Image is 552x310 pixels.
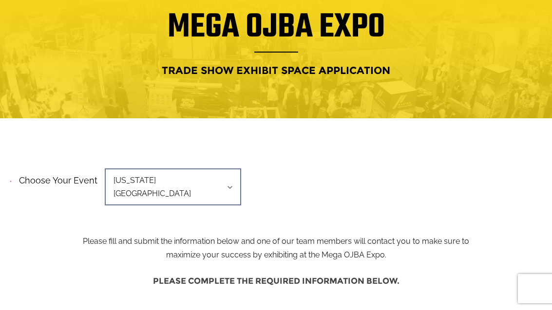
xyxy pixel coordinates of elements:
[13,167,97,188] label: Choose your event
[8,272,544,291] h4: Please complete the required information below.
[7,61,545,79] h4: Trade Show Exhibit Space Application
[75,172,477,262] p: Please fill and submit the information below and one of our team members will contact you to make...
[7,14,545,53] h1: Mega OJBA Expo
[105,168,241,205] span: [US_STATE][GEOGRAPHIC_DATA]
